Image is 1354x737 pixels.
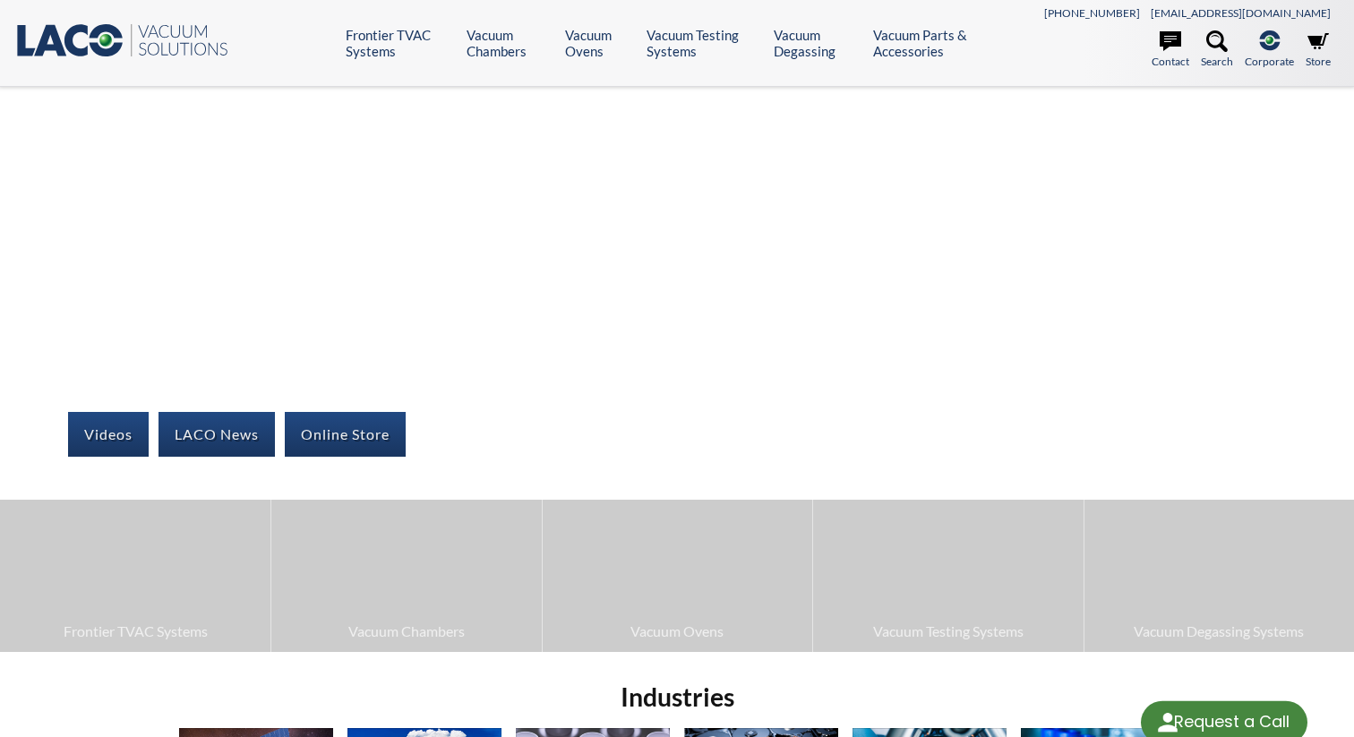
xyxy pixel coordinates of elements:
[1153,708,1182,737] img: round button
[1084,500,1354,651] a: Vacuum Degassing Systems
[873,27,1004,59] a: Vacuum Parts & Accessories
[1044,6,1140,20] a: [PHONE_NUMBER]
[271,500,541,651] a: Vacuum Chambers
[1093,620,1345,643] span: Vacuum Degassing Systems
[1201,30,1233,70] a: Search
[822,620,1074,643] span: Vacuum Testing Systems
[565,27,633,59] a: Vacuum Ovens
[280,620,532,643] span: Vacuum Chambers
[172,681,1183,714] h2: Industries
[813,500,1083,651] a: Vacuum Testing Systems
[1245,53,1294,70] span: Corporate
[159,412,275,457] a: LACO News
[467,27,552,59] a: Vacuum Chambers
[1151,6,1331,20] a: [EMAIL_ADDRESS][DOMAIN_NAME]
[647,27,759,59] a: Vacuum Testing Systems
[774,27,861,59] a: Vacuum Degassing
[1152,30,1189,70] a: Contact
[9,620,261,643] span: Frontier TVAC Systems
[285,412,406,457] a: Online Store
[543,500,812,651] a: Vacuum Ovens
[552,620,803,643] span: Vacuum Ovens
[346,27,453,59] a: Frontier TVAC Systems
[68,412,149,457] a: Videos
[1306,30,1331,70] a: Store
